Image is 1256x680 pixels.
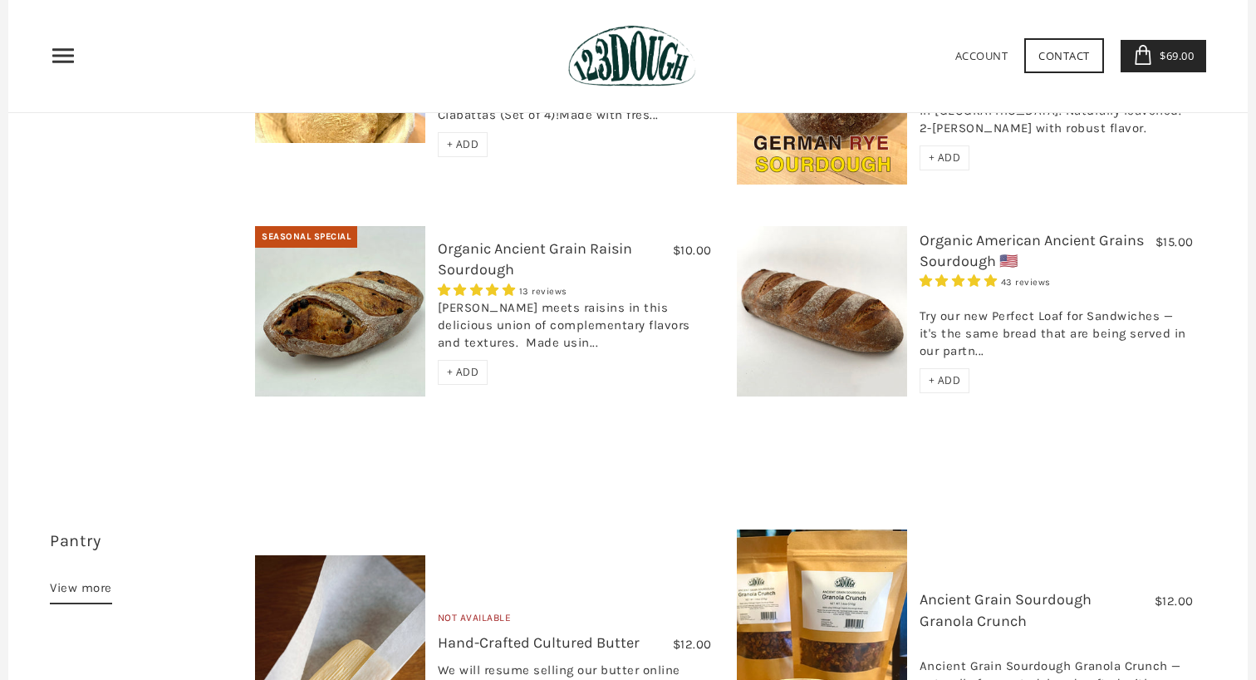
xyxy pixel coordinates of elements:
[1024,38,1104,73] a: Contact
[1155,234,1194,249] span: $15.00
[519,286,567,297] span: 13 reviews
[438,610,712,633] div: Not Available
[438,283,519,298] span: 4.92 stars
[929,373,961,387] span: + ADD
[920,368,970,393] div: + ADD
[673,637,712,652] span: $12.00
[438,299,712,360] div: [PERSON_NAME] meets raisins in this delicious union of complementary flavors and textures. Made u...
[1155,48,1194,63] span: $69.00
[1155,594,1194,609] span: $12.00
[920,290,1194,368] div: Try our new Perfect Loaf for Sandwiches — it's the same bread that are being served in our partn...
[673,243,712,258] span: $10.00
[255,226,425,397] img: Organic Ancient Grain Raisin Sourdough
[50,530,243,578] h3: 30 items
[50,578,112,604] a: View more
[447,137,479,151] span: + ADD
[438,360,488,385] div: + ADD
[920,231,1144,270] a: Organic American Ancient Grains Sourdough 🇺🇸
[920,273,1001,288] span: 4.93 stars
[1001,277,1051,288] span: 43 reviews
[955,48,1008,63] a: Account
[920,145,970,170] div: + ADD
[50,42,76,69] nav: Primary
[737,226,907,397] img: Organic American Ancient Grains Sourdough 🇺🇸
[438,132,488,157] div: + ADD
[447,365,479,379] span: + ADD
[1121,40,1207,72] a: $69.00
[50,531,101,550] a: Pantry
[568,25,695,87] img: 123Dough Bakery
[438,239,632,278] a: Organic Ancient Grain Raisin Sourdough
[255,226,357,248] div: Seasonal Special
[920,590,1092,629] a: Ancient Grain Sourdough Granola Crunch
[438,633,640,652] a: Hand-Crafted Cultured Butter
[929,150,961,165] span: + ADD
